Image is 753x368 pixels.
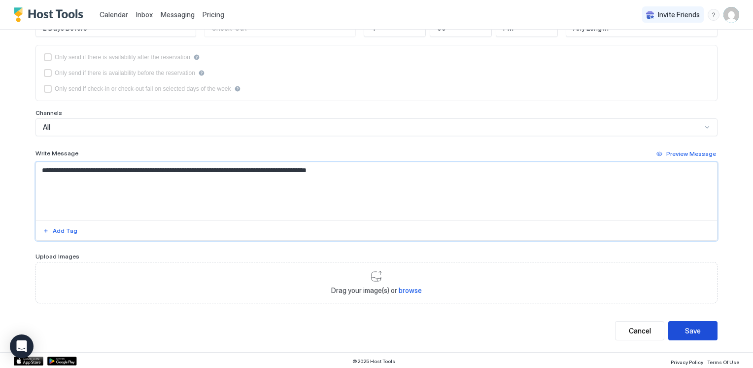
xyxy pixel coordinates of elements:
div: Cancel [629,326,651,336]
span: Drag your image(s) or [331,286,422,295]
span: All [43,123,50,132]
a: Inbox [136,9,153,20]
span: Write Message [35,149,78,157]
div: Only send if there is availability after the reservation [55,54,190,61]
div: isLimited [44,85,709,93]
div: beforeReservation [44,69,709,77]
div: Only send if check-in or check-out fall on selected days of the week [55,85,231,92]
span: Inbox [136,10,153,19]
textarea: Input Field [36,162,717,221]
a: App Store [14,357,43,366]
div: menu [708,9,719,21]
a: Google Play Store [47,357,77,366]
div: Save [685,326,701,336]
button: Cancel [615,321,664,340]
span: Pricing [203,10,224,19]
button: Add Tag [41,225,79,237]
span: Terms Of Use [707,359,739,365]
a: Privacy Policy [671,356,703,367]
div: Preview Message [666,149,716,158]
span: Channels [35,109,62,116]
span: Messaging [161,10,195,19]
div: Only send if there is availability before the reservation [55,70,195,76]
button: Save [668,321,718,340]
span: © 2025 Host Tools [352,358,395,365]
a: Terms Of Use [707,356,739,367]
a: Host Tools Logo [14,7,88,22]
span: browse [399,286,422,294]
div: Open Intercom Messenger [10,334,34,358]
a: Messaging [161,9,195,20]
span: Invite Friends [658,10,700,19]
span: Privacy Policy [671,359,703,365]
div: User profile [723,7,739,23]
button: Preview Message [655,148,718,160]
span: Upload Images [35,253,79,260]
div: afterReservation [44,53,709,61]
span: Calendar [100,10,128,19]
a: Calendar [100,9,128,20]
div: Add Tag [53,226,77,235]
